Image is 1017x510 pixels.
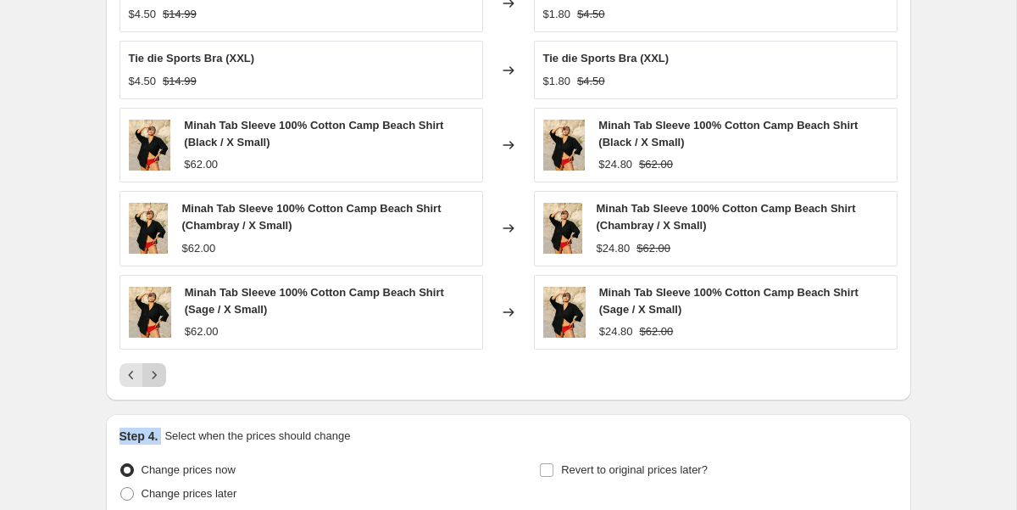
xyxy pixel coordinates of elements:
[184,119,443,149] span: Minah Tab Sleeve 100% Cotton Camp Beach Shirt (Black / X Small)
[184,156,218,173] div: $62.00
[599,286,859,316] span: Minah Tab Sleeve 100% Cotton Camp Beach Shirt (Sage / X Small)
[142,363,166,387] button: Next
[163,73,197,90] strike: $14.99
[543,203,583,254] img: 3_1b6f7082-b699-4a7f-a67e-0d90f96ee67d_80x.jpg
[163,6,197,23] strike: $14.99
[181,202,441,232] span: Minah Tab Sleeve 100% Cotton Camp Beach Shirt (Chambray / X Small)
[543,287,586,338] img: 3_1b6f7082-b699-4a7f-a67e-0d90f96ee67d_80x.jpg
[185,286,444,316] span: Minah Tab Sleeve 100% Cotton Camp Beach Shirt (Sage / X Small)
[142,463,236,476] span: Change prices now
[561,463,708,476] span: Revert to original prices later?
[639,156,673,173] strike: $62.00
[129,6,157,23] div: $4.50
[599,323,633,340] div: $24.80
[119,428,158,445] h2: Step 4.
[129,120,171,171] img: 3_1b6f7082-b699-4a7f-a67e-0d90f96ee67d_80x.jpg
[142,487,237,500] span: Change prices later
[181,240,215,257] div: $62.00
[639,323,673,340] strike: $62.00
[129,203,169,254] img: 3_1b6f7082-b699-4a7f-a67e-0d90f96ee67d_80x.jpg
[598,156,632,173] div: $24.80
[185,323,219,340] div: $62.00
[636,240,670,257] strike: $62.00
[119,363,143,387] button: Previous
[129,287,171,338] img: 3_1b6f7082-b699-4a7f-a67e-0d90f96ee67d_80x.jpg
[129,73,157,90] div: $4.50
[543,6,571,23] div: $1.80
[577,6,605,23] strike: $4.50
[543,73,571,90] div: $1.80
[119,363,166,387] nav: Pagination
[596,240,630,257] div: $24.80
[598,119,858,149] span: Minah Tab Sleeve 100% Cotton Camp Beach Shirt (Black / X Small)
[543,52,670,64] span: Tie die Sports Bra (XXL)
[129,52,255,64] span: Tie die Sports Bra (XXL)
[596,202,855,232] span: Minah Tab Sleeve 100% Cotton Camp Beach Shirt (Chambray / X Small)
[164,428,350,445] p: Select when the prices should change
[577,73,605,90] strike: $4.50
[543,120,586,171] img: 3_1b6f7082-b699-4a7f-a67e-0d90f96ee67d_80x.jpg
